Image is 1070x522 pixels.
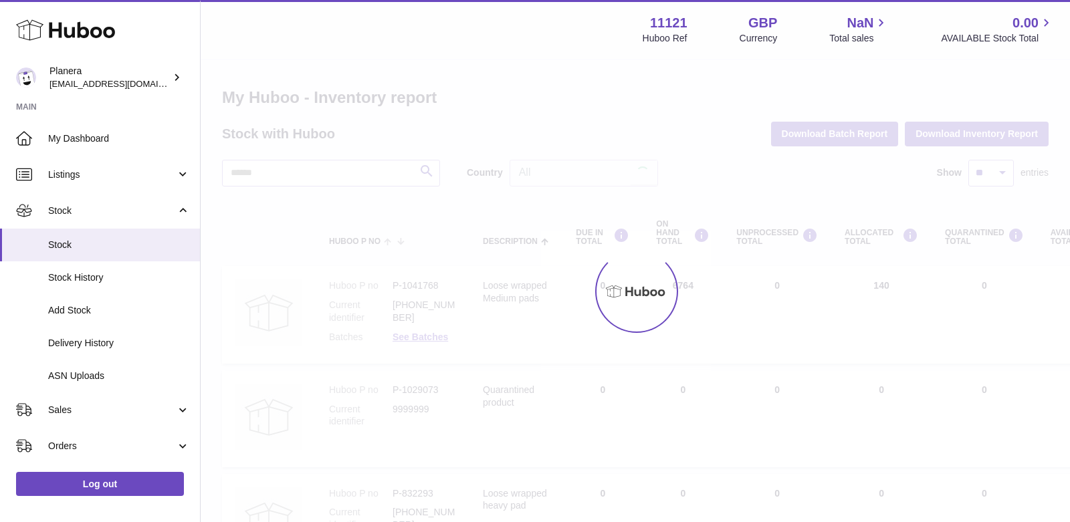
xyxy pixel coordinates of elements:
[49,78,197,89] span: [EMAIL_ADDRESS][DOMAIN_NAME]
[48,271,190,284] span: Stock History
[1012,14,1039,32] span: 0.00
[847,14,873,32] span: NaN
[48,205,176,217] span: Stock
[48,337,190,350] span: Delivery History
[748,14,777,32] strong: GBP
[48,370,190,382] span: ASN Uploads
[16,472,184,496] a: Log out
[643,32,687,45] div: Huboo Ref
[48,440,176,452] span: Orders
[48,132,190,145] span: My Dashboard
[740,32,778,45] div: Currency
[829,14,889,45] a: NaN Total sales
[48,404,176,416] span: Sales
[941,32,1054,45] span: AVAILABLE Stock Total
[48,239,190,251] span: Stock
[941,14,1054,45] a: 0.00 AVAILABLE Stock Total
[49,65,170,90] div: Planera
[829,32,889,45] span: Total sales
[650,14,687,32] strong: 11121
[48,304,190,317] span: Add Stock
[16,68,36,88] img: saiyani@planera.care
[48,168,176,181] span: Listings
